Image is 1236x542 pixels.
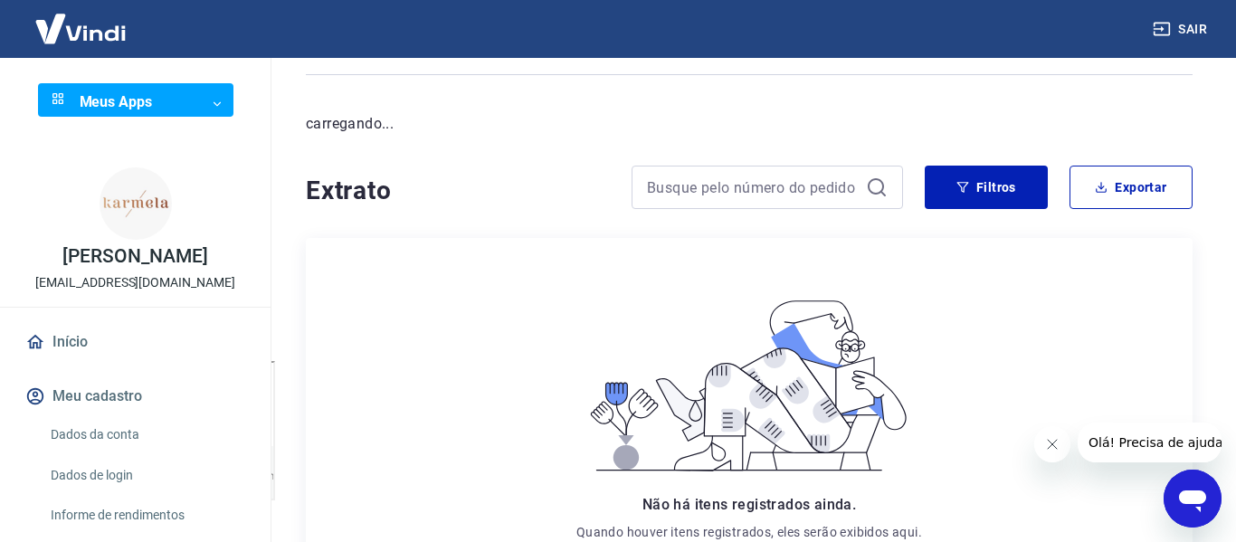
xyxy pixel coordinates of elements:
img: tab_keywords_by_traffic_grey.svg [191,105,205,119]
iframe: Fechar mensagem [1034,426,1070,462]
a: Início [22,322,249,362]
p: Quando houver itens registrados, eles serão exibidos aqui. [576,523,922,541]
img: website_grey.svg [29,47,43,62]
p: [PERSON_NAME] [62,247,207,266]
img: tab_domain_overview_orange.svg [75,105,90,119]
span: Olá! Precisa de ajuda? [11,13,152,27]
img: logo_orange.svg [29,29,43,43]
iframe: Mensagem da empresa [1078,423,1222,462]
div: Domínio [95,107,138,119]
input: Busque pelo número do pedido [647,174,859,201]
span: Não há itens registrados ainda. [642,496,856,513]
a: Dados de login [43,457,249,494]
button: Exportar [1070,166,1193,209]
a: Informe de rendimentos [43,497,249,534]
a: Dados da conta [43,416,249,453]
div: Palavras-chave [211,107,290,119]
h4: Extrato [306,173,610,209]
p: carregando... [306,113,1193,135]
button: Sair [1149,13,1214,46]
button: Filtros [925,166,1048,209]
img: 3a598dfc-4cd8-496c-a03d-f8cf55b13da5.jpeg [100,167,172,240]
p: [EMAIL_ADDRESS][DOMAIN_NAME] [35,273,235,292]
iframe: Botão para abrir a janela de mensagens [1164,470,1222,528]
div: [PERSON_NAME]: [DOMAIN_NAME] [47,47,259,62]
img: Vindi [22,1,139,56]
button: Meu cadastro [22,376,249,416]
div: v 4.0.25 [51,29,89,43]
